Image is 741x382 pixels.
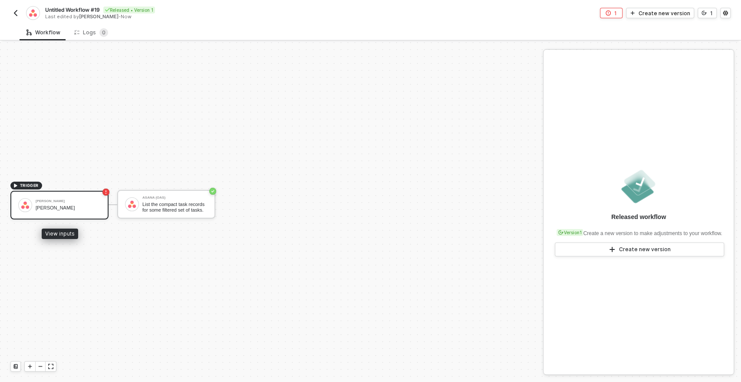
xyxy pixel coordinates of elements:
div: Asana (OAS) [142,196,207,199]
div: Last edited by - Now [45,13,370,20]
img: icon [21,201,29,209]
button: 1 [698,8,717,18]
img: back [12,10,19,17]
img: released.png [619,167,658,206]
span: TRIGGER [20,182,39,189]
div: 1 [710,10,713,17]
div: 1 [614,10,617,17]
span: icon-success-page [209,188,216,195]
sup: 0 [99,28,108,37]
img: integration-icon [29,9,36,17]
div: List the compact task records for some filtered set of tasks. [142,202,207,213]
img: icon [128,200,136,208]
span: icon-play [630,10,635,16]
span: icon-expand [48,364,53,369]
span: Untitled Workflow #19 [45,6,100,13]
span: icon-error-page [606,10,611,16]
div: Version 1 [557,229,583,236]
span: icon-play [609,246,616,253]
span: icon-error-page [102,189,109,196]
span: [PERSON_NAME] [79,13,119,20]
div: Logs [74,28,108,37]
span: icon-settings [723,10,728,16]
button: 1 [600,8,622,18]
div: Workflow [26,29,60,36]
div: Released workflow [611,213,666,221]
div: Released • Version 1 [103,7,155,13]
div: [PERSON_NAME] [36,205,101,211]
button: Create new version [555,242,724,256]
span: icon-versioning [558,230,563,235]
button: back [10,8,21,18]
span: icon-play [13,183,18,188]
div: View inputs [42,229,78,239]
button: Create new version [626,8,694,18]
span: icon-play [27,364,33,369]
div: Create new version [639,10,690,17]
div: Create a new version to make adjustments to your workflow. [555,225,722,237]
div: Create new version [619,246,671,253]
span: icon-versioning [701,10,707,16]
div: [PERSON_NAME] [36,199,101,203]
span: icon-minus [38,364,43,369]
